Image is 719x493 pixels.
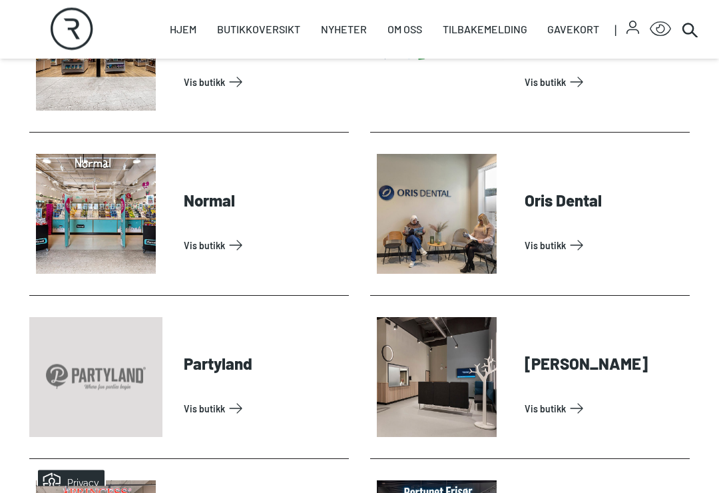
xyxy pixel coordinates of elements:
a: Vis Butikk: Normal [184,235,344,256]
h5: Privacy [54,3,86,25]
a: Vis Butikk: Partyland [184,398,344,420]
a: Vis Butikk: Norli Leker [525,72,684,93]
a: Vis Butikk: Norli [184,72,344,93]
iframe: Manage Preferences [13,469,122,486]
a: Vis Butikk: Oris Dental [525,235,684,256]
button: Open Accessibility Menu [650,19,671,40]
a: Vis Butikk: Pons Helsetun [525,398,684,420]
